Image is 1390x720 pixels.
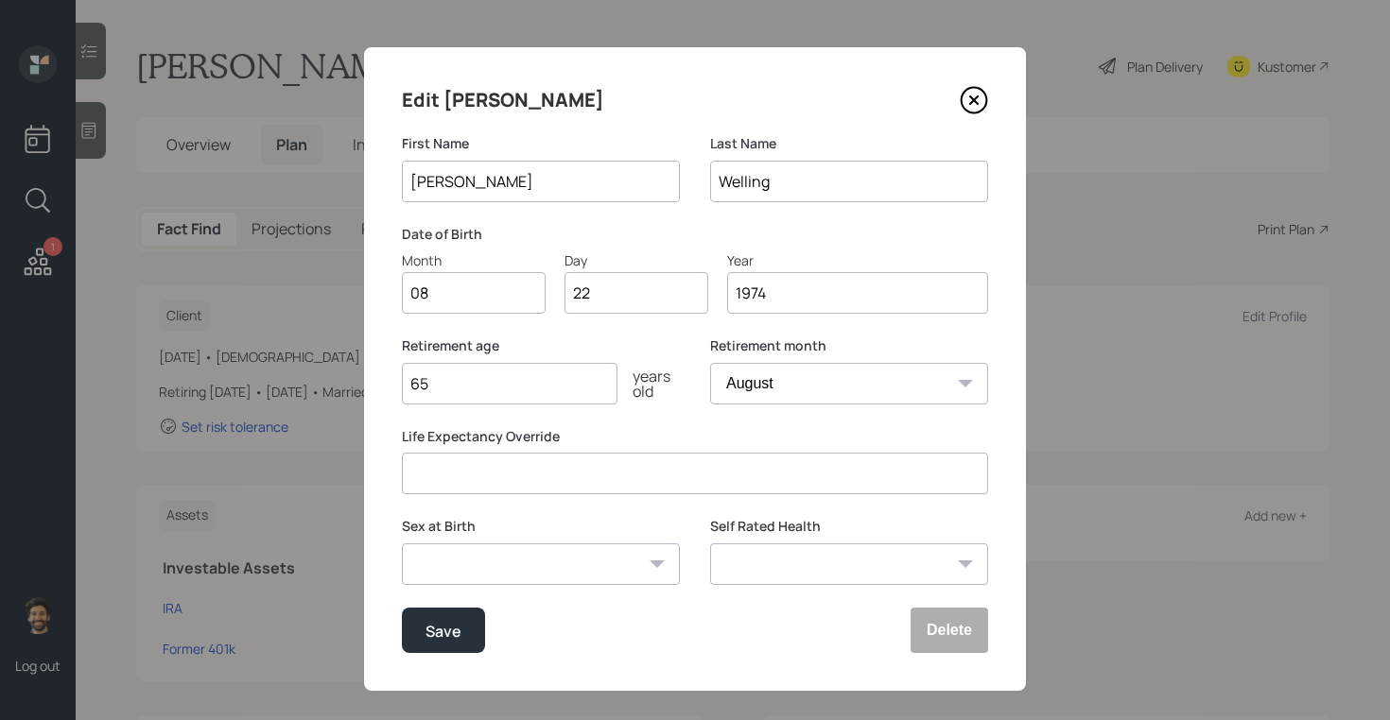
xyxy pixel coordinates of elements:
div: Save [426,618,461,643]
button: Delete [911,608,988,653]
label: Last Name [710,134,988,153]
label: Self Rated Health [710,517,988,536]
label: First Name [402,134,680,153]
div: Month [402,250,546,270]
div: Day [565,250,708,270]
input: Year [727,272,988,314]
input: Day [565,272,708,314]
button: Save [402,608,485,653]
label: Retirement month [710,336,988,355]
label: Date of Birth [402,225,988,244]
div: Year [727,250,988,270]
h4: Edit [PERSON_NAME] [402,85,604,115]
label: Life Expectancy Override [402,427,988,446]
input: Month [402,272,546,314]
label: Retirement age [402,336,680,355]
label: Sex at Birth [402,517,680,536]
div: years old [617,369,680,399]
